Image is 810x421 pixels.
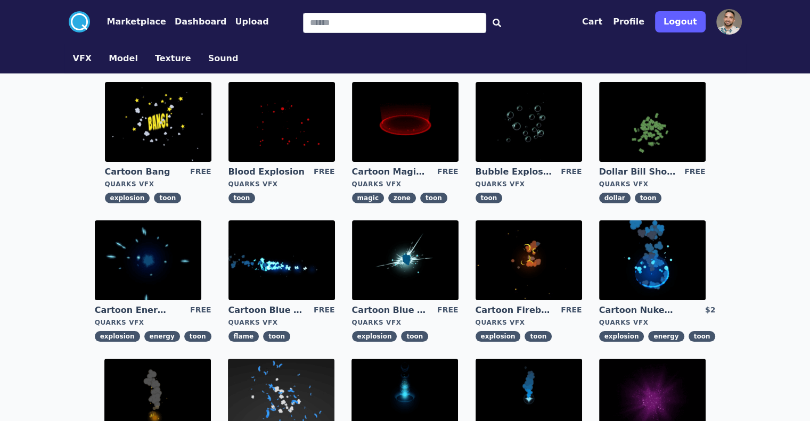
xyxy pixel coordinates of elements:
input: Search [303,13,486,33]
button: Upload [235,15,268,28]
a: Sound [200,52,247,65]
div: FREE [561,166,582,178]
a: Upload [226,15,268,28]
button: Texture [155,52,191,65]
img: profile [716,9,742,35]
div: FREE [437,304,458,316]
span: toon [689,331,716,342]
img: imgAlt [105,82,211,162]
img: imgAlt [599,82,706,162]
a: Texture [146,52,200,65]
button: Logout [655,11,706,32]
div: Quarks VFX [228,318,335,327]
a: Model [100,52,146,65]
div: Quarks VFX [476,180,582,188]
a: Cartoon Blue Gas Explosion [352,304,429,316]
div: FREE [437,166,458,178]
div: FREE [190,166,211,178]
img: imgAlt [228,82,335,162]
span: toon [154,193,181,203]
span: energy [144,331,180,342]
span: explosion [352,331,397,342]
span: toon [476,193,503,203]
button: Sound [208,52,239,65]
span: magic [352,193,384,203]
a: Cartoon Bang [105,166,182,178]
a: Dollar Bill Shower [599,166,676,178]
span: explosion [105,193,150,203]
span: toon [401,331,428,342]
button: VFX [73,52,92,65]
div: FREE [190,304,211,316]
div: Quarks VFX [599,180,706,188]
img: imgAlt [476,82,582,162]
span: toon [184,331,211,342]
a: Marketplace [90,15,166,28]
span: explosion [599,331,644,342]
img: imgAlt [228,220,335,300]
button: Model [109,52,138,65]
span: toon [420,193,447,203]
div: $2 [705,304,715,316]
div: Quarks VFX [352,318,459,327]
a: Bubble Explosion [476,166,552,178]
span: explosion [476,331,521,342]
button: Marketplace [107,15,166,28]
span: energy [648,331,684,342]
div: Quarks VFX [476,318,582,327]
div: Quarks VFX [352,180,459,188]
div: Quarks VFX [599,318,716,327]
div: Quarks VFX [105,180,211,188]
a: Logout [655,7,706,37]
a: Cartoon Magic Zone [352,166,429,178]
img: imgAlt [599,220,706,300]
div: FREE [314,304,334,316]
div: FREE [561,304,582,316]
button: Profile [613,15,644,28]
span: toon [635,193,662,203]
span: toon [525,331,552,342]
img: imgAlt [352,82,459,162]
a: Cartoon Energy Explosion [95,304,171,316]
span: zone [388,193,416,203]
img: imgAlt [476,220,582,300]
button: Dashboard [175,15,227,28]
a: Cartoon Blue Flamethrower [228,304,305,316]
div: Quarks VFX [95,318,211,327]
a: Cartoon Nuke Energy Explosion [599,304,676,316]
a: Dashboard [166,15,227,28]
img: imgAlt [352,220,459,300]
div: FREE [684,166,705,178]
div: FREE [314,166,334,178]
span: explosion [95,331,140,342]
span: flame [228,331,259,342]
img: imgAlt [95,220,201,300]
a: VFX [64,52,101,65]
a: Blood Explosion [228,166,305,178]
div: Quarks VFX [228,180,335,188]
span: toon [228,193,256,203]
span: dollar [599,193,631,203]
button: Cart [582,15,602,28]
a: Cartoon Fireball Explosion [476,304,552,316]
span: toon [263,331,290,342]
